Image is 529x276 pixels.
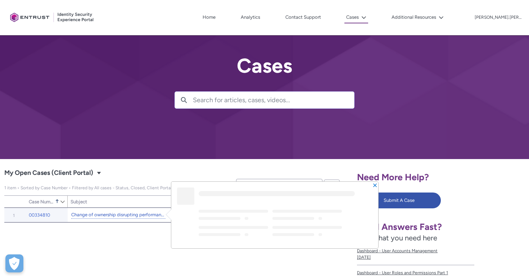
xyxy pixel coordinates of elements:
[4,167,93,179] span: My Open Cases (Client Portal)
[4,185,200,190] span: My Open Cases (Client Portal)
[175,92,193,108] button: Search
[372,182,377,187] button: Close
[357,221,474,232] h1: Need Answers Fast?
[95,168,103,177] button: Select a List View: Cases
[357,234,437,242] span: Find what you need here
[5,254,23,272] div: Cookie Preferences
[4,208,341,223] table: My Open Cases (Client Portal)
[357,248,474,254] span: Dashboard - User Accounts Management
[71,211,166,219] a: Change of ownership disrupting performance
[324,180,340,191] button: List View Controls
[5,254,23,272] button: Open Preferences
[29,199,54,204] span: Case Number
[357,270,474,276] span: Dashboard - User Roles and Permissions Part 1
[357,193,441,208] button: Submit A Case
[390,12,446,23] button: Additional Resources
[29,212,50,219] a: 00334810
[474,13,522,21] button: User Profile hannah.whelan
[284,12,323,23] a: Contact Support
[175,55,354,77] h2: Cases
[357,255,371,260] lightning-formatted-date-time: [DATE]
[344,12,368,23] button: Cases
[236,179,322,190] input: Search this list...
[475,15,521,20] p: [PERSON_NAME].[PERSON_NAME]
[357,172,429,182] span: Need More Help?
[239,12,262,23] a: Analytics, opens in new tab
[193,92,354,108] input: Search for articles, cases, videos...
[201,12,217,23] a: Home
